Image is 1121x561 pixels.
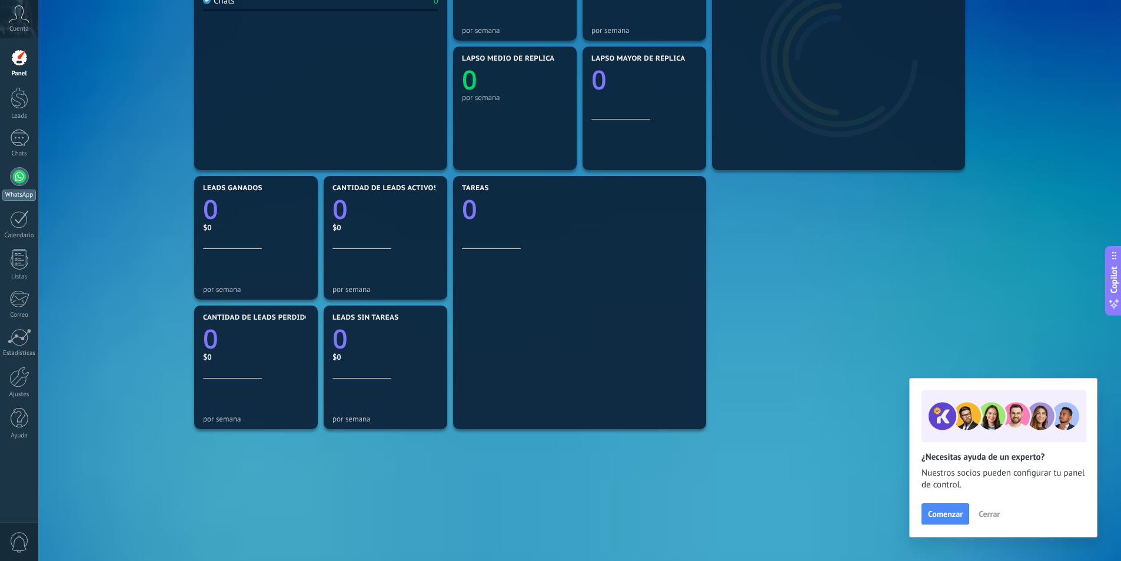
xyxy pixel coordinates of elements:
[332,191,438,227] a: 0
[9,25,29,33] span: Cuenta
[462,55,555,63] span: Lapso medio de réplica
[203,321,218,357] text: 0
[2,112,36,120] div: Leads
[2,273,36,281] div: Listas
[973,505,1005,523] button: Cerrar
[591,62,607,98] text: 0
[922,503,969,525] button: Comenzar
[462,184,489,192] span: Tareas
[203,191,218,227] text: 0
[462,62,477,98] text: 0
[591,55,685,63] span: Lapso mayor de réplica
[2,350,36,357] div: Estadísticas
[332,321,438,357] a: 0
[332,352,438,362] div: $0
[922,452,1085,463] h2: ¿Necesitas ayuda de un experto?
[2,391,36,399] div: Ajustes
[2,70,36,78] div: Panel
[203,414,309,423] div: por semana
[2,190,36,201] div: WhatsApp
[2,150,36,158] div: Chats
[203,184,262,192] span: Leads ganados
[922,467,1085,491] span: Nuestros socios pueden configurar tu panel de control.
[332,314,398,322] span: Leads sin tareas
[203,191,309,227] a: 0
[2,432,36,440] div: Ayuda
[332,223,438,233] div: $0
[203,223,309,233] div: $0
[332,414,438,423] div: por semana
[2,232,36,240] div: Calendario
[332,191,348,227] text: 0
[203,352,309,362] div: $0
[462,191,697,227] a: 0
[332,184,438,192] span: Cantidad de leads activos
[203,321,309,357] a: 0
[203,314,315,322] span: Cantidad de leads perdidos
[203,285,309,294] div: por semana
[591,26,697,35] div: por semana
[2,311,36,319] div: Correo
[979,510,1000,518] span: Cerrar
[332,321,348,357] text: 0
[1108,266,1120,293] span: Copilot
[332,285,438,294] div: por semana
[462,93,568,102] div: por semana
[462,191,477,227] text: 0
[462,26,568,35] div: por semana
[928,510,963,518] span: Comenzar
